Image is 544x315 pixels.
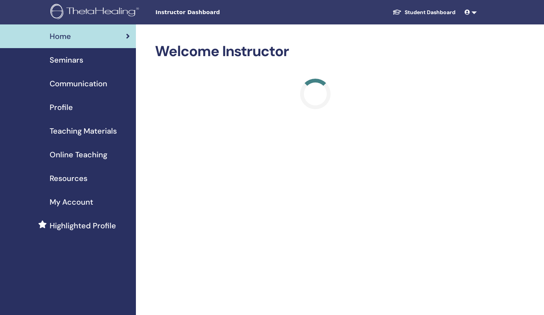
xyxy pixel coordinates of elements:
span: Online Teaching [50,149,107,160]
span: Home [50,31,71,42]
h2: Welcome Instructor [155,43,475,60]
span: Seminars [50,54,83,66]
span: Communication [50,78,107,89]
a: Student Dashboard [386,5,462,19]
span: Teaching Materials [50,125,117,137]
span: Profile [50,102,73,113]
span: Highlighted Profile [50,220,116,231]
img: logo.png [50,4,142,21]
img: graduation-cap-white.svg [392,9,402,15]
span: Resources [50,173,87,184]
span: Instructor Dashboard [155,8,270,16]
span: My Account [50,196,93,208]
